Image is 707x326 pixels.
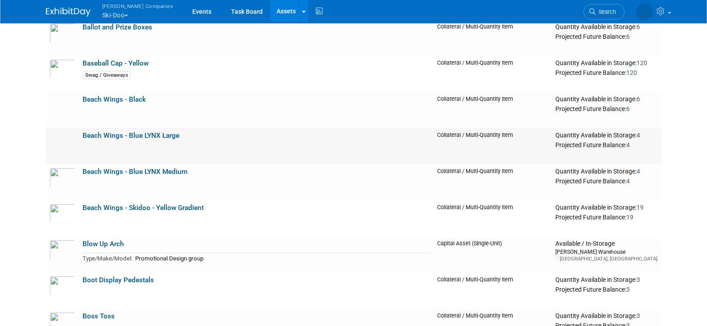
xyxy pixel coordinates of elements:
[434,164,552,200] td: Collateral / Multi-Quantity Item
[637,312,640,319] span: 3
[637,59,647,66] span: 120
[83,253,132,264] td: Type/Make/Model:
[555,31,657,41] div: Projected Future Balance:
[583,4,624,20] a: Search
[555,276,657,284] div: Quantity Available in Storage:
[555,284,657,294] div: Projected Future Balance:
[83,204,204,212] a: Beach Wings - Skidoo - Yellow Gradient
[83,59,149,67] a: Baseball Cap - Yellow
[46,8,91,17] img: ExhibitDay
[83,23,152,31] a: Ballot and Prize Boxes
[555,59,657,67] div: Quantity Available in Storage:
[434,200,552,236] td: Collateral / Multi-Quantity Item
[626,69,637,76] span: 120
[555,312,657,320] div: Quantity Available in Storage:
[83,132,179,140] a: Beach Wings - Blue LYNX Large
[555,176,657,186] div: Projected Future Balance:
[555,248,657,256] div: [PERSON_NAME] Warehouse
[637,204,644,211] span: 19
[555,240,657,248] div: Available / In-Storage
[555,23,657,31] div: Quantity Available in Storage:
[434,128,552,164] td: Collateral / Multi-Quantity Item
[555,132,657,140] div: Quantity Available in Storage:
[83,95,146,103] a: Beach Wings - Black
[83,312,115,320] a: Boss Toss
[83,276,154,284] a: Boot Display Pedestals
[132,253,430,264] td: Promotional Design group
[626,177,630,185] span: 4
[626,141,630,149] span: 4
[555,103,657,113] div: Projected Future Balance:
[83,71,131,79] div: Swag / Giveaways
[637,95,640,103] span: 6
[626,105,630,112] span: 6
[434,20,552,56] td: Collateral / Multi-Quantity Item
[555,212,657,222] div: Projected Future Balance:
[555,168,657,176] div: Quantity Available in Storage:
[595,8,616,15] span: Search
[637,276,640,283] span: 3
[555,140,657,149] div: Projected Future Balance:
[637,168,640,175] span: 4
[434,272,552,309] td: Collateral / Multi-Quantity Item
[626,33,630,40] span: 6
[555,67,657,77] div: Projected Future Balance:
[83,168,187,176] a: Beach Wings - Blue LYNX Medium
[102,1,174,11] span: [PERSON_NAME] Companies
[434,56,552,92] td: Collateral / Multi-Quantity Item
[637,132,640,139] span: 4
[555,204,657,212] div: Quantity Available in Storage:
[626,214,633,221] span: 19
[626,286,630,293] span: 3
[555,256,657,262] div: [GEOGRAPHIC_DATA], [GEOGRAPHIC_DATA]
[636,3,653,20] img: Stephanie Johnson
[637,23,640,30] span: 6
[555,95,657,103] div: Quantity Available in Storage:
[434,236,552,272] td: Capital Asset (Single-Unit)
[83,240,124,248] a: Blow Up Arch
[434,92,552,128] td: Collateral / Multi-Quantity Item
